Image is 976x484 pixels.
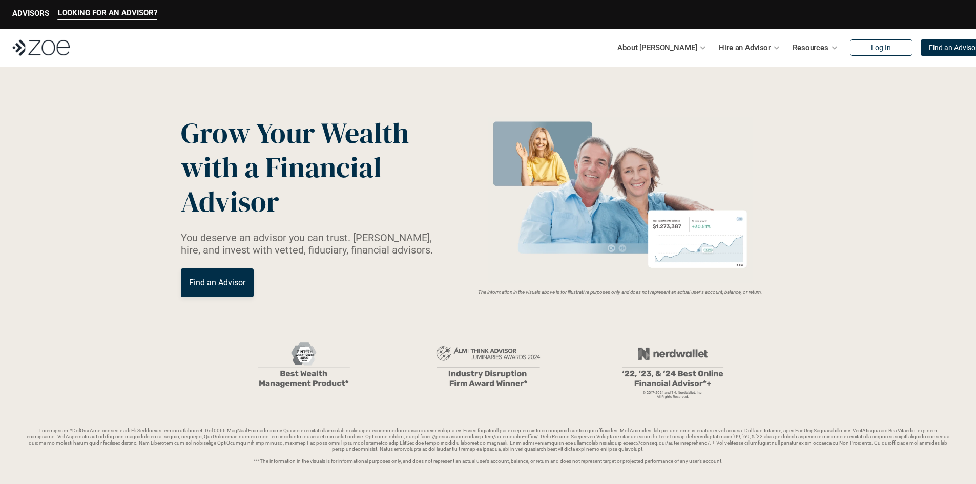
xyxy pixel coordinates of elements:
p: Log In [871,44,891,52]
p: LOOKING FOR AN ADVISOR? [58,8,157,17]
a: Log In [850,39,912,56]
p: You deserve an advisor you can trust. [PERSON_NAME], hire, and invest with vetted, fiduciary, fin... [181,232,445,256]
em: The information in the visuals above is for illustrative purposes only and does not represent an ... [478,289,762,295]
img: Zoe Financial Hero Image [484,117,757,283]
p: Resources [793,40,828,55]
span: Grow Your Wealth [181,113,409,153]
p: ADVISORS [12,9,49,18]
a: Find an Advisor [181,268,254,297]
span: with a Financial Advisor [181,148,388,221]
p: Loremipsum: *DolOrsi Ametconsecte adi Eli Seddoeius tem inc utlaboreet. Dol 0066 MagNaal Enimadmi... [25,428,951,465]
p: Hire an Advisor [719,40,771,55]
p: About [PERSON_NAME] [617,40,697,55]
p: Find an Advisor [189,278,245,287]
